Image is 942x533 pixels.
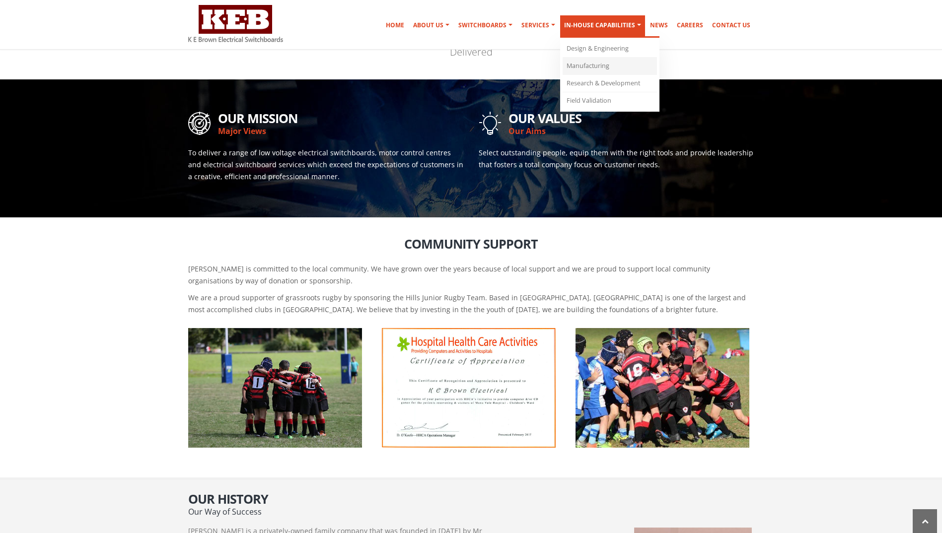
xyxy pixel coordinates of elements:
[563,75,657,92] a: Research & Development
[188,263,754,287] p: [PERSON_NAME] is committed to the local community. We have grown over the years because of local ...
[563,40,657,58] a: Design & Engineering
[646,15,672,35] a: News
[560,15,645,38] a: In-house Capabilities
[563,58,657,75] a: Manufacturing
[218,125,464,137] p: Major Views
[708,15,754,35] a: Contact Us
[188,292,754,316] p: We are a proud supporter of grassroots rugby by sponsoring the Hills Junior Rugby Team. Based in ...
[508,109,754,125] h2: Our Values
[517,15,559,35] a: Services
[188,506,754,518] p: Our Way of Success
[430,37,512,57] label: Switchboards Delivered
[508,125,754,137] p: Our Aims
[188,230,754,251] h2: Community Support
[409,15,453,35] a: About Us
[382,15,408,35] a: Home
[479,147,754,171] p: Select outstanding people, equip them with the right tools and provide leadership that fosters a ...
[188,5,283,42] img: K E Brown Electrical Switchboards
[218,109,464,125] h2: Our Mission
[454,15,516,35] a: Switchboards
[188,147,464,183] p: To deliver a range of low voltage electrical switchboards, motor control centres and electrical s...
[673,15,707,35] a: Careers
[188,492,754,506] h2: Our History
[563,92,657,109] a: Field Validation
